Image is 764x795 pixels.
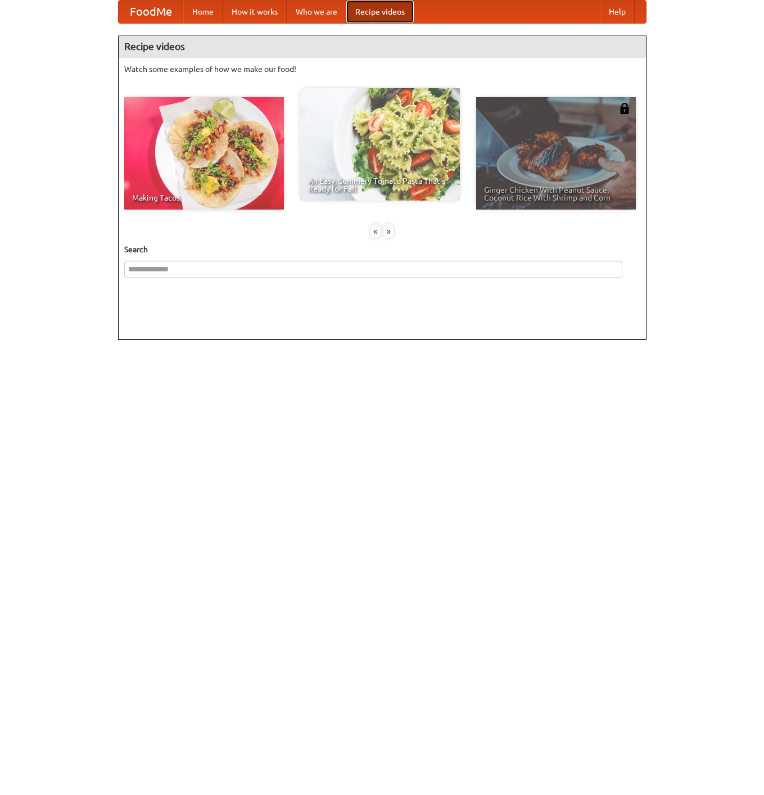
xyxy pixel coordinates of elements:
p: Watch some examples of how we make our food! [124,63,640,75]
a: Recipe videos [346,1,414,23]
h5: Search [124,244,640,255]
a: How it works [223,1,287,23]
a: Making Tacos [124,97,284,210]
a: Help [600,1,635,23]
div: » [383,224,394,238]
img: 483408.png [619,103,630,114]
a: Who we are [287,1,346,23]
h4: Recipe videos [119,35,646,58]
span: An Easy, Summery Tomato Pasta That's Ready for Fall [308,177,452,193]
span: Making Tacos [132,194,276,202]
a: An Easy, Summery Tomato Pasta That's Ready for Fall [300,88,460,201]
div: « [370,224,381,238]
a: Home [183,1,223,23]
a: FoodMe [119,1,183,23]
